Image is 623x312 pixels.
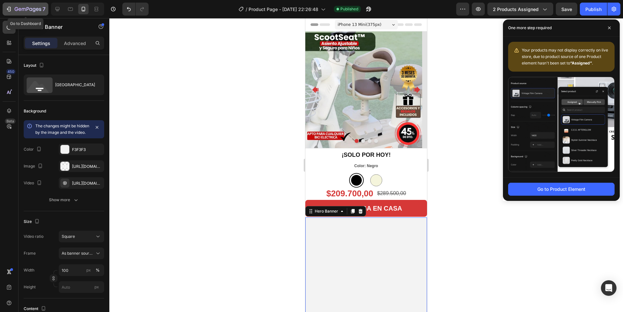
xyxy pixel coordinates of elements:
span: Product Page - [DATE] 22:26:48 [249,6,318,13]
span: Published [340,6,358,12]
label: Frame [24,250,36,256]
div: Size [24,217,41,226]
div: [URL][DOMAIN_NAME] [72,180,103,186]
span: / [246,6,247,13]
div: Open Intercom Messenger [601,280,617,296]
button: px [94,266,102,274]
label: Height [24,284,36,290]
input: px% [59,264,104,276]
div: Image [24,162,44,171]
button: Save [556,3,577,16]
button: 2 products assigned [487,3,553,16]
button: Square [59,231,104,242]
div: Layout [24,61,45,70]
p: One more step required [508,25,552,31]
div: Beta [5,119,16,124]
div: Go to Product Element [537,186,585,192]
div: Show more [49,197,79,203]
p: Advanced [64,40,86,47]
b: “Assigned” [570,61,592,65]
p: 7 [43,5,45,13]
span: As banner source [62,250,93,256]
button: % [85,266,92,274]
div: px [86,267,91,273]
div: 450 [6,69,16,74]
span: Your products may not display correctly on live store, due to product source of one Product eleme... [522,48,608,65]
span: Square [62,234,75,239]
span: Save [561,6,572,12]
input: px [59,281,104,293]
div: % [96,267,100,273]
button: 7 [3,3,48,16]
div: F3F3F3 [72,147,103,153]
p: Hero Banner [31,23,87,31]
div: Background [24,108,46,114]
button: As banner source [59,248,104,259]
button: Publish [580,3,607,16]
div: Video ratio [24,234,43,239]
label: Width [24,267,34,273]
div: Publish [585,6,602,13]
button: Go to Product Element [508,183,615,196]
div: Undo/Redo [122,3,149,16]
span: The changes might be hidden by the image and the video. [35,123,89,135]
button: Show more [24,194,104,206]
div: Video [24,179,43,188]
div: Color [24,145,43,154]
p: Settings [32,40,50,47]
div: [URL][DOMAIN_NAME] [72,164,103,169]
span: px [94,284,99,289]
span: 2 products assigned [493,6,539,13]
div: [GEOGRAPHIC_DATA] [55,77,95,92]
iframe: Design area [305,18,427,312]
